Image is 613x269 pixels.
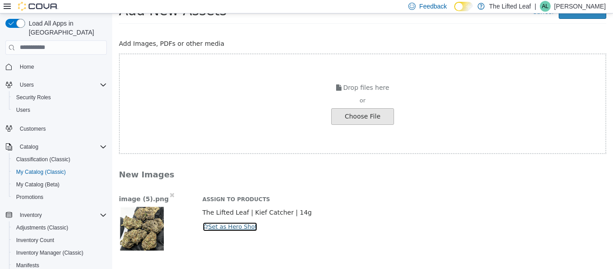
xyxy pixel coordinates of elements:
span: Load All Apps in [GEOGRAPHIC_DATA] [25,19,107,37]
p: The Lifted Leaf | Kief Catcher | 14g [90,194,494,204]
button: Inventory [16,210,45,220]
button: Preview [7,192,52,237]
h3: New Images [7,156,448,166]
span: Dark Mode [454,11,455,12]
span: Security Roles [16,94,51,101]
span: Feedback [419,2,447,11]
button: Catalog [2,141,110,153]
p: Add Images, PDFs or other media [7,26,494,35]
a: My Catalog (Beta) [13,179,63,190]
button: Users [16,79,37,90]
button: Customers [2,122,110,135]
button: Inventory Manager (Classic) [9,247,110,259]
span: Customers [16,123,107,134]
p: | [534,1,536,12]
span: My Catalog (Classic) [13,167,107,177]
button: Inventory Count [9,234,110,247]
button: My Catalog (Beta) [9,178,110,191]
img: image (5).png [7,192,52,237]
span: Security Roles [13,92,107,103]
span: Manifests [16,262,39,269]
span: Classification (Classic) [16,156,70,163]
span: Inventory [20,212,42,219]
div: Anna Lutz [540,1,551,12]
a: Promotions [13,192,47,203]
button: Set as Hero Shot [90,208,145,218]
span: Inventory Manager (Classic) [16,249,83,256]
a: Security Roles [13,92,54,103]
button: Promotions [9,191,110,203]
a: Inventory Count [13,235,58,246]
span: Home [16,61,107,72]
button: My Catalog (Classic) [9,166,110,178]
span: Catalog [20,143,38,150]
span: Users [20,81,34,88]
span: Promotions [13,192,107,203]
a: Adjustments (Classic) [13,222,72,233]
h6: Assign to Products [90,183,494,190]
span: Classification (Classic) [13,154,107,165]
button: Inventory [2,209,110,221]
span: My Catalog (Beta) [13,179,107,190]
span: Adjustments (Classic) [16,224,68,231]
button: Classification (Classic) [9,153,110,166]
p: Drop files here [8,69,493,80]
button: Remove asset [57,176,63,187]
span: Customers [20,125,46,132]
button: Adjustments (Classic) [9,221,110,234]
span: Users [16,106,30,114]
button: Users [9,104,110,116]
span: Adjustments (Classic) [13,222,107,233]
button: Security Roles [9,91,110,104]
span: Inventory Count [13,235,107,246]
span: Users [16,79,107,90]
button: Users [2,79,110,91]
button: Home [2,60,110,73]
div: or [8,83,493,92]
span: Inventory Manager (Classic) [13,247,107,258]
span: My Catalog (Beta) [16,181,60,188]
div: Choose File [219,95,282,111]
span: Inventory [16,210,107,220]
a: Home [16,62,38,72]
button: Catalog [16,141,42,152]
img: Cova [18,2,58,11]
span: Inventory Count [16,237,54,244]
p: The Lifted Leaf [489,1,531,12]
a: Inventory Manager (Classic) [13,247,87,258]
span: image (5).png [7,181,57,190]
span: AL [542,1,549,12]
span: Home [20,63,34,71]
a: Customers [16,123,49,134]
a: Classification (Classic) [13,154,74,165]
span: Promotions [16,194,44,201]
p: [PERSON_NAME] [554,1,606,12]
span: Users [13,105,107,115]
a: My Catalog (Classic) [13,167,70,177]
span: My Catalog (Classic) [16,168,66,176]
input: Dark Mode [454,2,473,11]
a: Users [13,105,34,115]
span: Catalog [16,141,107,152]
